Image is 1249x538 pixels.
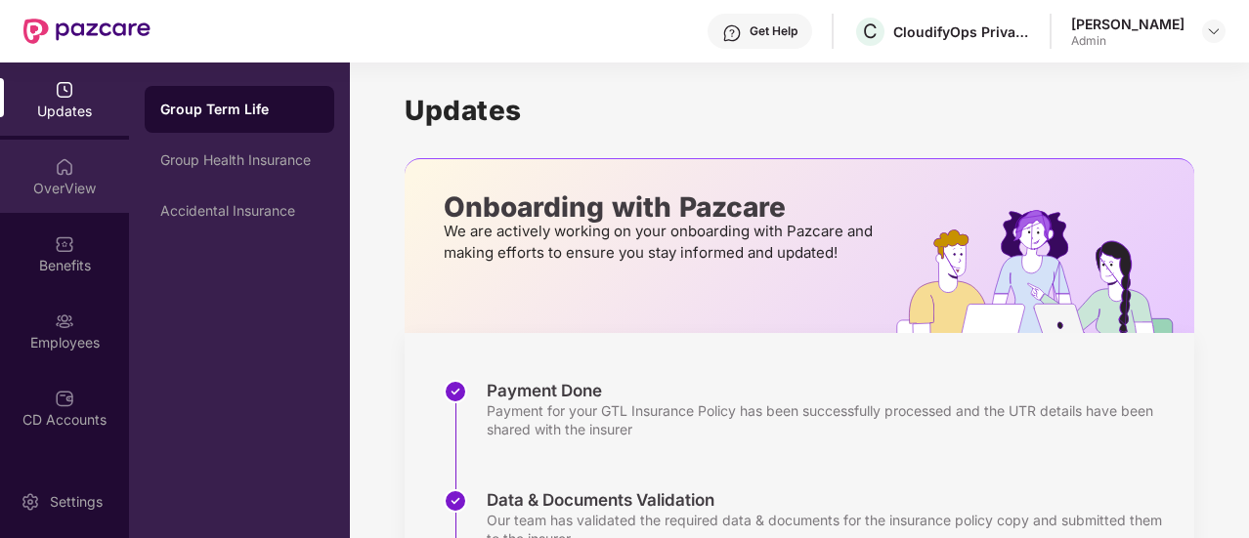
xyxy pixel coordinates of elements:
img: svg+xml;base64,PHN2ZyBpZD0iU3RlcC1Eb25lLTMyeDMyIiB4bWxucz0iaHR0cDovL3d3dy53My5vcmcvMjAwMC9zdmciIH... [444,489,467,513]
div: Group Health Insurance [160,152,319,168]
div: Admin [1071,33,1184,49]
div: Data & Documents Validation [487,489,1175,511]
div: Settings [44,492,108,512]
span: C [863,20,878,43]
p: Onboarding with Pazcare [444,198,879,216]
div: Group Term Life [160,100,319,119]
div: Accidental Insurance [160,203,319,219]
div: [PERSON_NAME] [1071,15,1184,33]
div: Payment Done [487,380,1175,401]
img: svg+xml;base64,PHN2ZyBpZD0iRHJvcGRvd24tMzJ4MzIiIHhtbG5zPSJodHRwOi8vd3d3LnczLm9yZy8yMDAwL3N2ZyIgd2... [1206,23,1222,39]
img: svg+xml;base64,PHN2ZyBpZD0iVXBkYXRlZCIgeG1sbnM9Imh0dHA6Ly93d3cudzMub3JnLzIwMDAvc3ZnIiB3aWR0aD0iMj... [55,80,74,100]
img: svg+xml;base64,PHN2ZyBpZD0iSGVscC0zMngzMiIgeG1sbnM9Imh0dHA6Ly93d3cudzMub3JnLzIwMDAvc3ZnIiB3aWR0aD... [722,23,742,43]
p: We are actively working on your onboarding with Pazcare and making efforts to ensure you stay inf... [444,221,879,264]
div: CloudifyOps Private Limited [893,22,1030,41]
img: svg+xml;base64,PHN2ZyBpZD0iSG9tZSIgeG1sbnM9Imh0dHA6Ly93d3cudzMub3JnLzIwMDAvc3ZnIiB3aWR0aD0iMjAiIG... [55,157,74,177]
img: svg+xml;base64,PHN2ZyBpZD0iU3RlcC1Eb25lLTMyeDMyIiB4bWxucz0iaHR0cDovL3d3dy53My5vcmcvMjAwMC9zdmciIH... [444,380,467,403]
img: svg+xml;base64,PHN2ZyBpZD0iRW1wbG95ZWVzIiB4bWxucz0iaHR0cDovL3d3dy53My5vcmcvMjAwMC9zdmciIHdpZHRoPS... [55,311,74,331]
div: Get Help [750,23,797,39]
h1: Updates [405,94,1194,127]
img: hrOnboarding [896,210,1194,333]
div: Payment for your GTL Insurance Policy has been successfully processed and the UTR details have be... [487,401,1175,438]
img: svg+xml;base64,PHN2ZyBpZD0iQmVuZWZpdHMiIHhtbG5zPSJodHRwOi8vd3d3LnczLm9yZy8yMDAwL3N2ZyIgd2lkdGg9Ij... [55,234,74,254]
img: New Pazcare Logo [23,19,151,44]
img: svg+xml;base64,PHN2ZyBpZD0iQ0RfQWNjb3VudHMiIGRhdGEtbmFtZT0iQ0QgQWNjb3VudHMiIHhtbG5zPSJodHRwOi8vd3... [55,389,74,408]
img: svg+xml;base64,PHN2ZyBpZD0iU2V0dGluZy0yMHgyMCIgeG1sbnM9Imh0dHA6Ly93d3cudzMub3JnLzIwMDAvc3ZnIiB3aW... [21,492,40,512]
